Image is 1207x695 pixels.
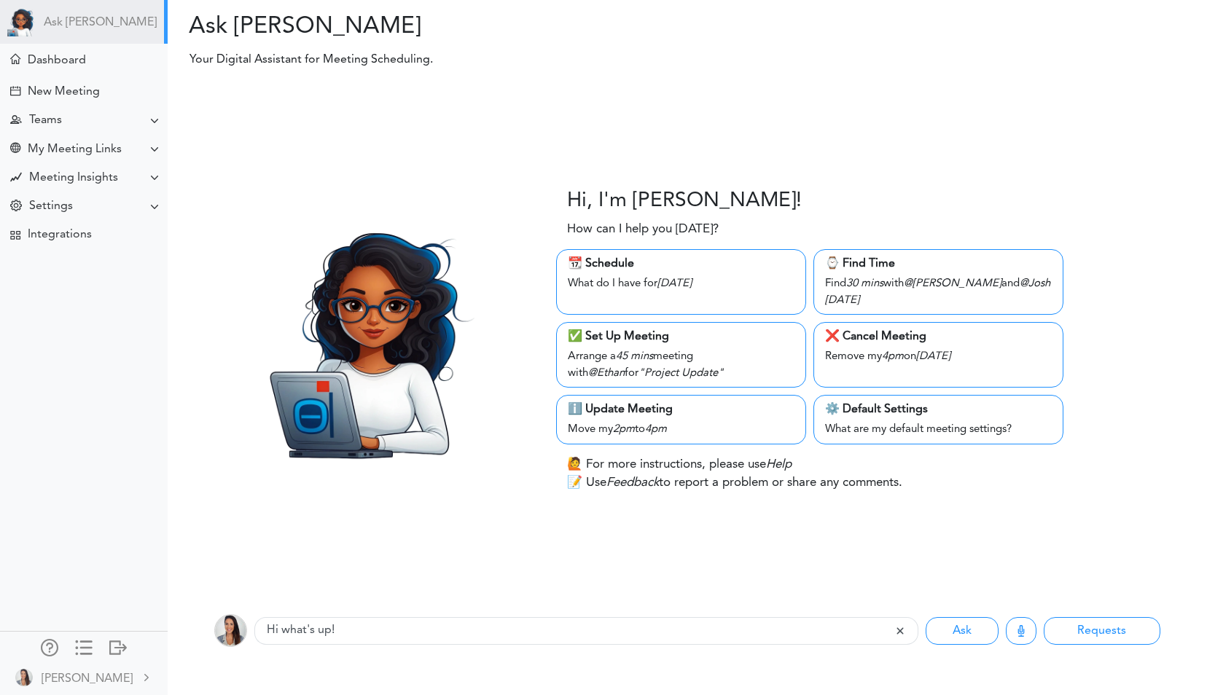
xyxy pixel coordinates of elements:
i: [DATE] [825,295,859,306]
button: Ask [926,617,999,645]
h2: Ask [PERSON_NAME] [179,13,676,41]
p: Your Digital Assistant for Meeting Scheduling. [179,51,907,68]
div: ✅ Set Up Meeting [568,328,794,345]
div: Integrations [28,228,92,242]
i: Help [766,458,792,471]
div: What do I have for [568,272,794,293]
img: Zara.png [234,208,499,474]
div: ⌚️ Find Time [825,255,1052,272]
div: Meeting Dashboard [10,54,20,64]
i: 45 mins [616,351,653,362]
i: Feedback [606,476,659,489]
a: Ask [PERSON_NAME] [44,16,157,30]
a: Change side menu [75,639,93,659]
i: @[PERSON_NAME] [904,278,1001,289]
div: ℹ️ Update Meeting [568,401,794,418]
i: @Josh [1020,278,1050,289]
h3: Hi, I'm [PERSON_NAME]! [567,189,802,214]
div: My Meeting Links [28,143,122,157]
div: ❌ Cancel Meeting [825,328,1052,345]
div: TEAMCAL AI Workflow Apps [10,230,20,240]
div: Find with and [825,272,1052,309]
div: Show only icons [75,639,93,653]
i: "Project Update" [638,368,724,379]
div: Move my to [568,418,794,439]
img: Powered by TEAMCAL AI [7,7,36,36]
i: 2pm [613,424,635,435]
div: Remove my on [825,345,1052,366]
div: Dashboard [28,54,86,68]
div: 📆 Schedule [568,255,794,272]
div: Share Meeting Link [10,143,20,157]
p: 🙋 For more instructions, please use [567,455,792,474]
p: 📝 Use to report a problem or share any comments. [567,474,902,492]
p: How can I help you [DATE]? [567,220,719,239]
div: Meeting Insights [29,171,118,185]
i: [DATE] [916,351,950,362]
img: 9k= [214,614,247,647]
div: Log out [109,639,127,653]
div: Teams [29,114,62,127]
div: [PERSON_NAME] [42,670,133,688]
div: What are my default meeting settings? [825,418,1052,439]
div: New Meeting [28,85,100,99]
i: @Ethan [588,368,625,379]
img: 9k= [15,669,33,686]
div: Arrange a meeting with for [568,345,794,382]
a: [PERSON_NAME] [1,661,166,694]
i: 30 mins [846,278,883,289]
div: Create Meeting [10,86,20,96]
div: Manage Members and Externals [41,639,58,653]
i: 4pm [882,351,904,362]
button: Requests [1044,617,1160,645]
div: ⚙️ Default Settings [825,401,1052,418]
i: [DATE] [657,278,692,289]
div: Settings [29,200,73,213]
i: 4pm [645,424,667,435]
